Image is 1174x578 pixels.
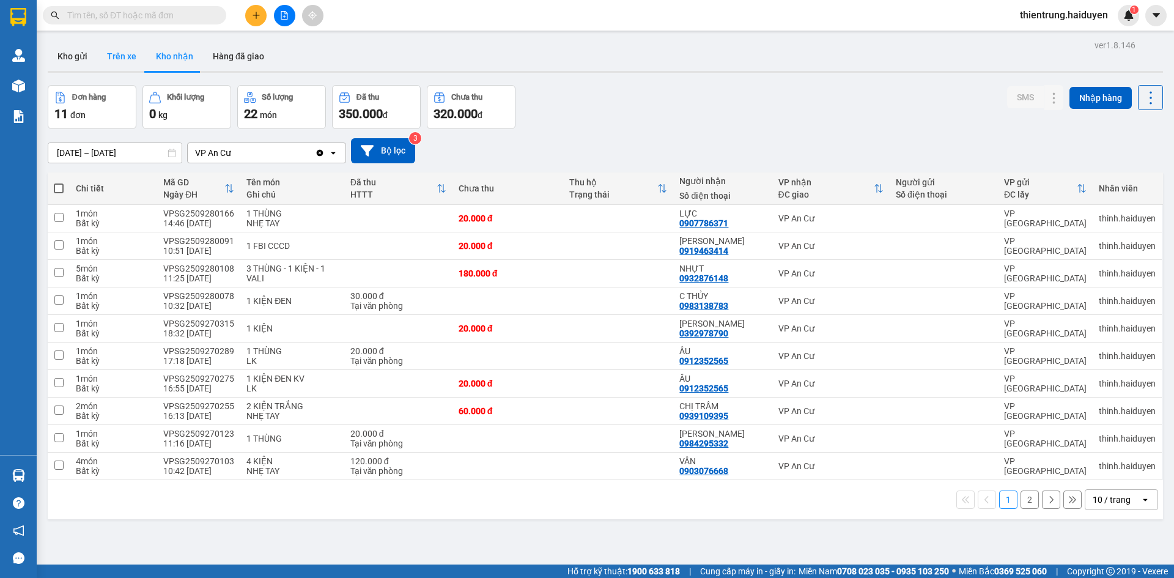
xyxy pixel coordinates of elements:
[163,456,234,466] div: VPSG2509270103
[246,264,338,283] div: 3 THÙNG - 1 KIỆN - 1 VALI
[72,93,106,102] div: Đơn hàng
[1004,346,1087,366] div: VP [GEOGRAPHIC_DATA]
[1151,10,1162,21] span: caret-down
[246,383,338,393] div: LK
[1004,319,1087,338] div: VP [GEOGRAPHIC_DATA]
[1004,264,1087,283] div: VP [GEOGRAPHIC_DATA]
[679,236,766,246] div: MỸ HẰNG
[54,106,68,121] span: 11
[163,190,224,199] div: Ngày ĐH
[12,80,25,92] img: warehouse-icon
[163,218,234,228] div: 14:46 [DATE]
[952,569,956,574] span: ⚪️
[76,273,151,283] div: Bất kỳ
[246,241,338,251] div: 1 FBI CCCD
[246,401,338,411] div: 2 KIỆN TRẮNG
[679,328,728,338] div: 0392978790
[896,190,992,199] div: Số điện thoại
[350,439,446,448] div: Tại văn phòng
[383,110,388,120] span: đ
[76,383,151,393] div: Bất kỳ
[1056,565,1058,578] span: |
[146,42,203,71] button: Kho nhận
[700,565,796,578] span: Cung cấp máy in - giấy in:
[1007,86,1044,108] button: SMS
[67,9,212,22] input: Tìm tên, số ĐT hoặc mã đơn
[1010,7,1118,23] span: thientrung.haiduyen
[679,218,728,228] div: 0907786371
[246,296,338,306] div: 1 KIỆN ĐEN
[76,429,151,439] div: 1 món
[1099,269,1156,278] div: thinh.haiduyen
[246,466,338,476] div: NHẸ TAY
[459,269,557,278] div: 180.000 đ
[778,269,884,278] div: VP An Cư
[163,439,234,448] div: 11:16 [DATE]
[246,324,338,333] div: 1 KIỆN
[344,172,452,205] th: Toggle SortBy
[246,190,338,199] div: Ghi chú
[332,85,421,129] button: Đã thu350.000đ
[350,177,437,187] div: Đã thu
[252,11,260,20] span: plus
[244,106,257,121] span: 22
[157,172,240,205] th: Toggle SortBy
[627,566,680,576] strong: 1900 633 818
[427,85,515,129] button: Chưa thu320.000đ
[1069,87,1132,109] button: Nhập hàng
[778,434,884,443] div: VP An Cư
[1004,177,1077,187] div: VP gửi
[1099,461,1156,471] div: thinh.haiduyen
[1099,379,1156,388] div: thinh.haiduyen
[76,466,151,476] div: Bất kỳ
[51,11,59,20] span: search
[679,176,766,186] div: Người nhận
[246,456,338,466] div: 4 KIỆN
[12,110,25,123] img: solution-icon
[163,319,234,328] div: VPSG2509270315
[163,236,234,246] div: VPSG2509280091
[163,264,234,273] div: VPSG2509280108
[679,191,766,201] div: Số điện thoại
[163,401,234,411] div: VPSG2509270255
[163,301,234,311] div: 10:32 [DATE]
[350,429,446,439] div: 20.000 đ
[315,148,325,158] svg: Clear value
[1099,434,1156,443] div: thinh.haiduyen
[246,218,338,228] div: NHẸ TAY
[237,85,326,129] button: Số lượng22món
[1099,406,1156,416] div: thinh.haiduyen
[232,147,234,159] input: Selected VP An Cư.
[246,374,338,383] div: 1 KIỆN ĐEN KV
[896,177,992,187] div: Người gửi
[149,106,156,121] span: 0
[679,466,728,476] div: 0903076668
[569,177,658,187] div: Thu hộ
[70,110,86,120] span: đơn
[350,291,446,301] div: 30.000 đ
[76,246,151,256] div: Bất kỳ
[262,93,293,102] div: Số lượng
[1093,494,1131,506] div: 10 / trang
[1004,401,1087,421] div: VP [GEOGRAPHIC_DATA]
[76,319,151,328] div: 1 món
[76,456,151,466] div: 4 món
[679,374,766,383] div: ÂU
[328,148,338,158] svg: open
[679,319,766,328] div: THÚY DUY
[76,439,151,448] div: Bất kỳ
[13,525,24,536] span: notification
[246,434,338,443] div: 1 THÙNG
[459,379,557,388] div: 20.000 đ
[778,324,884,333] div: VP An Cư
[195,147,231,159] div: VP An Cư
[778,177,874,187] div: VP nhận
[778,213,884,223] div: VP An Cư
[689,565,691,578] span: |
[478,110,482,120] span: đ
[451,93,482,102] div: Chưa thu
[679,209,766,218] div: LỰC
[679,301,728,311] div: 0983138783
[1132,6,1136,14] span: 1
[203,42,274,71] button: Hàng đã giao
